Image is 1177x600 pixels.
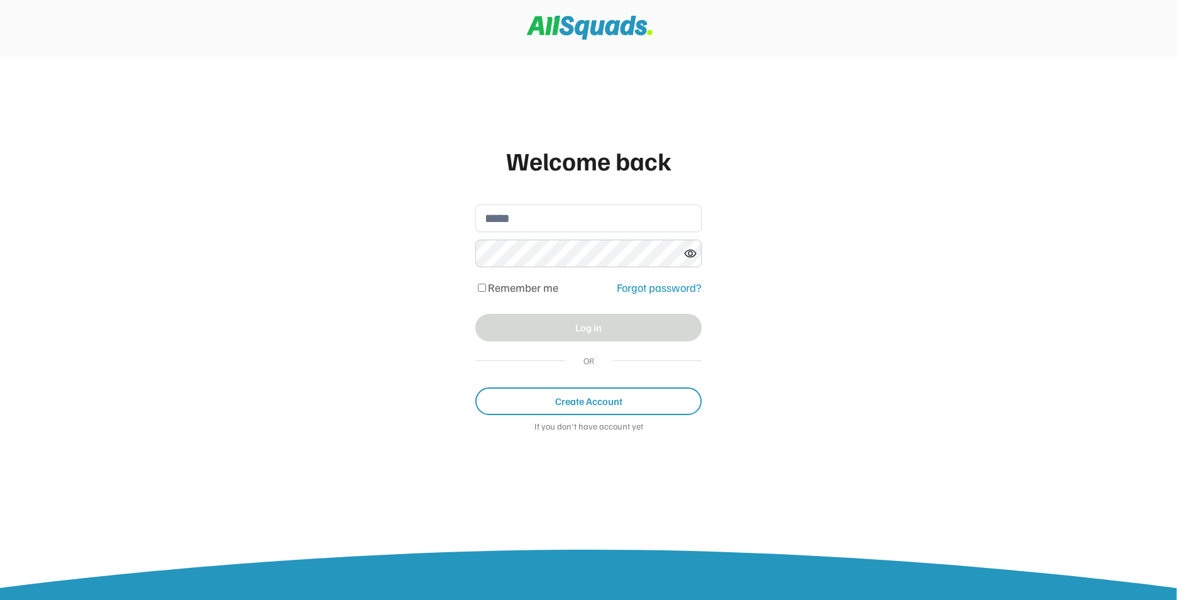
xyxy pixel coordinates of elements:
div: If you don't have account yet [475,421,702,434]
div: OR [578,354,600,367]
img: Squad%20Logo.svg [527,16,653,40]
button: Create Account [475,387,702,415]
button: Log in [475,314,702,342]
label: Remember me [488,281,558,294]
div: Welcome back [475,142,702,179]
div: Forgot password? [617,279,702,296]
